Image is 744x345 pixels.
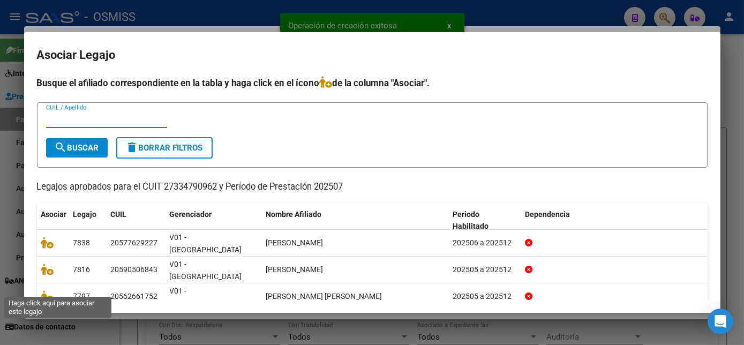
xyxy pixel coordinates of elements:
mat-icon: search [55,141,67,154]
span: 7838 [73,238,91,247]
span: V01 - [GEOGRAPHIC_DATA] [170,287,242,307]
span: RAFAELLI BRUNO SEBASTIAN [266,238,324,247]
datatable-header-cell: Legajo [69,203,107,238]
button: Borrar Filtros [116,137,213,159]
datatable-header-cell: CUIL [107,203,166,238]
button: Buscar [46,138,108,157]
span: Dependencia [525,210,570,219]
datatable-header-cell: Asociar [37,203,69,238]
div: 202506 a 202512 [453,237,516,249]
span: Nombre Afiliado [266,210,322,219]
p: Legajos aprobados para el CUIT 27334790962 y Período de Prestación 202507 [37,181,708,194]
div: 20590506843 [111,264,158,276]
span: 7816 [73,265,91,274]
span: CONTRERAS AQUILES OSCAR AGUSTIN [266,292,382,301]
span: V01 - [GEOGRAPHIC_DATA] [170,233,242,254]
div: Open Intercom Messenger [708,309,733,334]
div: 202505 a 202512 [453,264,516,276]
div: 202505 a 202512 [453,290,516,303]
span: Gerenciador [170,210,212,219]
span: Legajo [73,210,97,219]
span: Asociar [41,210,67,219]
span: Buscar [55,143,99,153]
span: Periodo Habilitado [453,210,489,231]
span: 7797 [73,292,91,301]
mat-icon: delete [126,141,139,154]
datatable-header-cell: Gerenciador [166,203,262,238]
span: SIMANEK CIELO AINHOA [266,265,324,274]
datatable-header-cell: Nombre Afiliado [262,203,449,238]
span: V01 - [GEOGRAPHIC_DATA] [170,260,242,281]
div: 20562661752 [111,290,158,303]
datatable-header-cell: Periodo Habilitado [448,203,521,238]
span: Borrar Filtros [126,143,203,153]
datatable-header-cell: Dependencia [521,203,708,238]
div: 20577629227 [111,237,158,249]
h2: Asociar Legajo [37,45,708,65]
span: CUIL [111,210,127,219]
h4: Busque el afiliado correspondiente en la tabla y haga click en el ícono de la columna "Asociar". [37,76,708,90]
